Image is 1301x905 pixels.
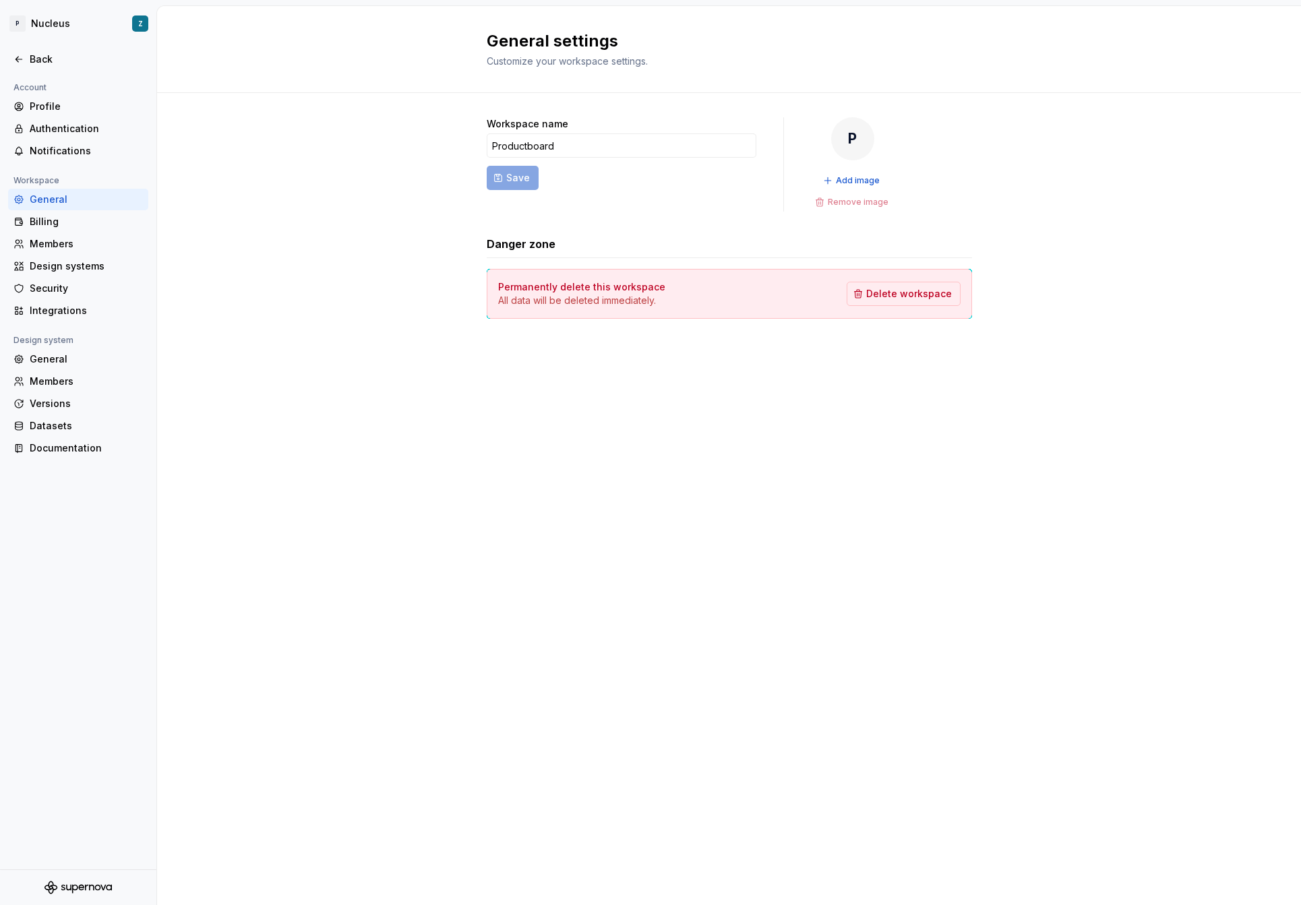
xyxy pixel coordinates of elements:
h4: Permanently delete this workspace [498,280,665,294]
svg: Supernova Logo [44,881,112,894]
a: Datasets [8,415,148,437]
div: Account [8,80,52,96]
span: Delete workspace [866,287,952,301]
div: General [30,352,143,366]
a: General [8,348,148,370]
a: Documentation [8,437,148,459]
div: Z [138,18,143,29]
div: Authentication [30,122,143,135]
div: Billing [30,215,143,228]
h2: General settings [487,30,956,52]
div: Back [30,53,143,66]
div: Nucleus [31,17,70,30]
p: All data will be deleted immediately. [498,294,665,307]
div: Profile [30,100,143,113]
a: General [8,189,148,210]
a: Billing [8,211,148,232]
a: Members [8,371,148,392]
a: Profile [8,96,148,117]
button: Add image [819,171,886,190]
span: Add image [836,175,880,186]
span: Customize your workspace settings. [487,55,648,67]
a: Security [8,278,148,299]
div: Design systems [30,259,143,273]
a: Authentication [8,118,148,139]
h3: Danger zone [487,236,555,252]
label: Workspace name [487,117,568,131]
div: Documentation [30,441,143,455]
div: Integrations [30,304,143,317]
div: Members [30,375,143,388]
div: Security [30,282,143,295]
a: Notifications [8,140,148,162]
button: PNucleusZ [3,9,154,38]
div: Notifications [30,144,143,158]
div: General [30,193,143,206]
div: Members [30,237,143,251]
div: Design system [8,332,79,348]
a: Back [8,49,148,70]
a: Design systems [8,255,148,277]
div: P [9,15,26,32]
div: Workspace [8,173,65,189]
a: Integrations [8,300,148,321]
button: Delete workspace [847,282,961,306]
div: Versions [30,397,143,410]
div: Datasets [30,419,143,433]
a: Versions [8,393,148,414]
div: P [831,117,874,160]
a: Members [8,233,148,255]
